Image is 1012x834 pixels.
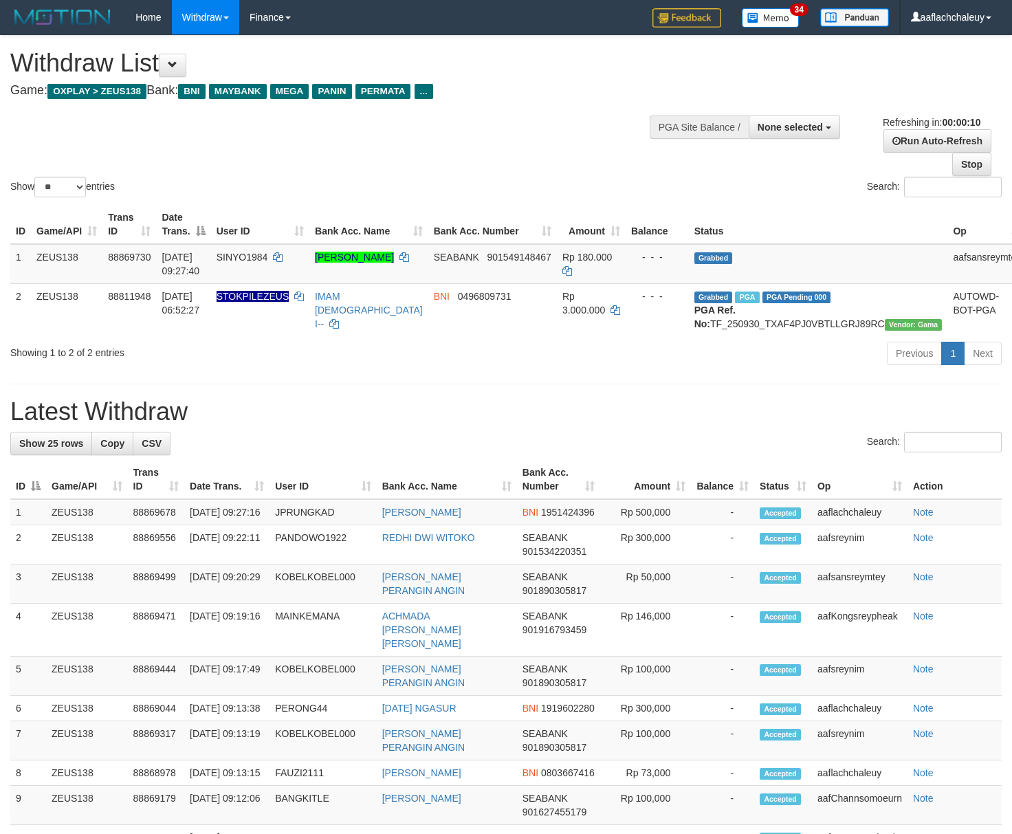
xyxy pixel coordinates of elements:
th: User ID: activate to sort column ascending [269,460,376,499]
td: ZEUS138 [46,657,128,696]
h1: Latest Withdraw [10,398,1002,426]
td: Rp 100,000 [600,721,691,760]
td: Rp 73,000 [600,760,691,786]
span: Accepted [760,703,801,715]
span: SEABANK [522,793,568,804]
td: Rp 300,000 [600,696,691,721]
a: [PERSON_NAME] [382,507,461,518]
td: 88869556 [128,525,184,564]
span: Rp 3.000.000 [562,291,605,316]
span: SEABANK [522,532,568,543]
h4: Game: Bank: [10,84,661,98]
td: aafsreynim [812,525,907,564]
th: Balance [626,205,689,244]
td: ZEUS138 [46,786,128,825]
td: - [691,760,754,786]
td: - [691,525,754,564]
td: 88869317 [128,721,184,760]
th: Action [907,460,1002,499]
span: Accepted [760,611,801,623]
a: Note [913,611,934,622]
td: aafsreynim [812,657,907,696]
td: [DATE] 09:12:06 [184,786,269,825]
th: Amount: activate to sort column ascending [557,205,626,244]
td: 2 [10,283,31,336]
th: Status: activate to sort column ascending [754,460,812,499]
td: MAINKEMANA [269,604,376,657]
a: [PERSON_NAME] PERANGIN ANGIN [382,571,465,596]
a: [DATE] NGASUR [382,703,456,714]
td: [DATE] 09:22:11 [184,525,269,564]
td: ZEUS138 [46,696,128,721]
span: Copy 1919602280 to clipboard [541,703,595,714]
span: Vendor URL: https://trx31.1velocity.biz [885,319,943,331]
a: Show 25 rows [10,432,92,455]
th: Date Trans.: activate to sort column ascending [184,460,269,499]
b: PGA Ref. No: [694,305,736,329]
td: aaflachchaleuy [812,499,907,525]
span: Accepted [760,572,801,584]
input: Search: [904,177,1002,197]
td: [DATE] 09:19:16 [184,604,269,657]
span: PERMATA [355,84,411,99]
span: OXPLAY > ZEUS138 [47,84,146,99]
td: ZEUS138 [46,564,128,604]
th: Status [689,205,948,244]
a: Run Auto-Refresh [883,129,991,153]
td: 9 [10,786,46,825]
a: Note [913,507,934,518]
span: MEGA [270,84,309,99]
label: Search: [867,432,1002,452]
span: Nama rekening ada tanda titik/strip, harap diedit [217,291,289,302]
select: Showentries [34,177,86,197]
th: ID [10,205,31,244]
a: ACHMADA [PERSON_NAME] [PERSON_NAME] [382,611,461,649]
span: Marked by aafsreyleap [735,292,759,303]
td: Rp 146,000 [600,604,691,657]
td: aafsansreymtey [812,564,907,604]
a: Stop [952,153,991,176]
td: 7 [10,721,46,760]
th: Trans ID: activate to sort column ascending [102,205,156,244]
img: Feedback.jpg [652,8,721,28]
label: Search: [867,177,1002,197]
th: Amount: activate to sort column ascending [600,460,691,499]
td: 88869179 [128,786,184,825]
td: - [691,786,754,825]
span: [DATE] 06:52:27 [162,291,199,316]
span: Copy 901890305817 to clipboard [522,677,586,688]
td: aaflachchaleuy [812,760,907,786]
td: ZEUS138 [46,760,128,786]
td: 88869444 [128,657,184,696]
th: Bank Acc. Name: activate to sort column ascending [309,205,428,244]
a: REDHI DWI WITOKO [382,532,475,543]
td: BANGKITLE [269,786,376,825]
td: [DATE] 09:13:15 [184,760,269,786]
span: SEABANK [522,611,568,622]
td: 88869471 [128,604,184,657]
span: Accepted [760,793,801,805]
td: [DATE] 09:13:19 [184,721,269,760]
span: SEABANK [522,728,568,739]
td: Rp 50,000 [600,564,691,604]
td: Rp 100,000 [600,786,691,825]
span: PGA Pending [762,292,831,303]
div: - - - [631,250,683,264]
td: - [691,499,754,525]
span: Copy [100,438,124,449]
td: ZEUS138 [46,525,128,564]
span: Grabbed [694,292,733,303]
th: Bank Acc. Name: activate to sort column ascending [377,460,517,499]
td: - [691,657,754,696]
a: Next [964,342,1002,365]
a: Note [913,571,934,582]
span: BNI [434,291,450,302]
th: Bank Acc. Number: activate to sort column ascending [428,205,557,244]
a: [PERSON_NAME] [315,252,394,263]
strong: 00:00:10 [942,117,980,128]
span: SEABANK [522,663,568,674]
span: Accepted [760,768,801,780]
span: SINYO1984 [217,252,268,263]
a: CSV [133,432,170,455]
td: [DATE] 09:20:29 [184,564,269,604]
